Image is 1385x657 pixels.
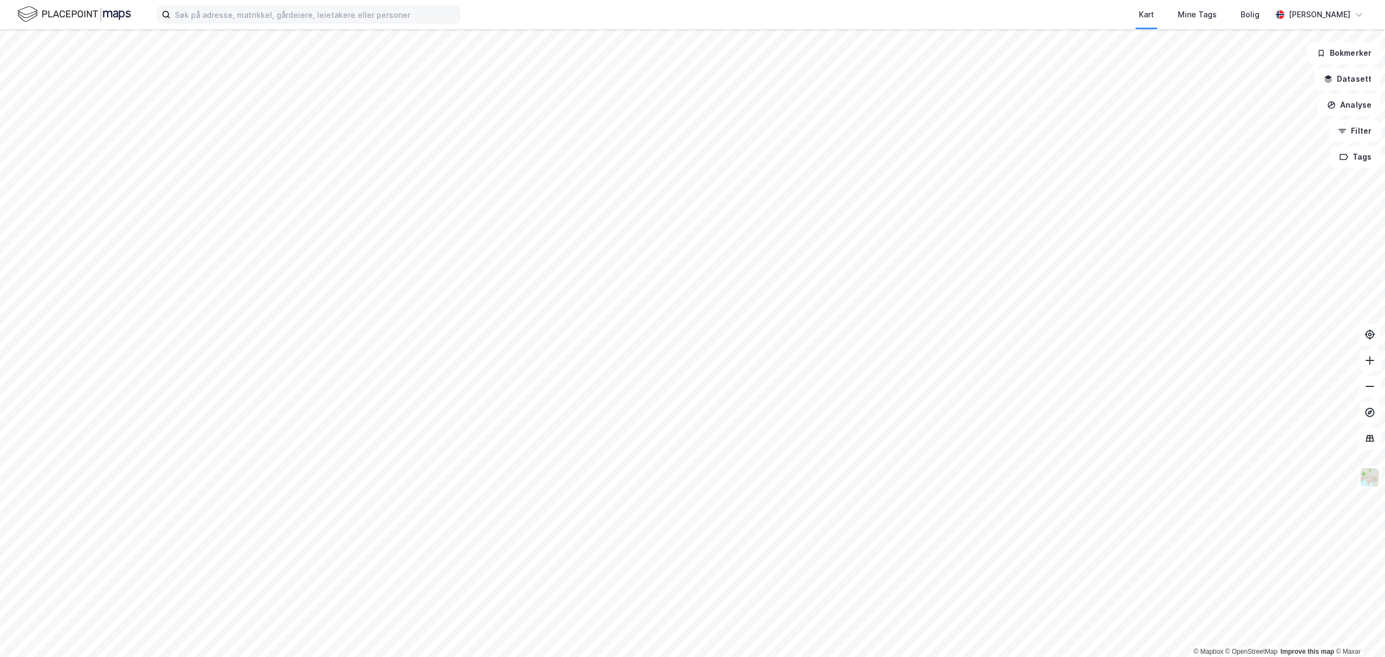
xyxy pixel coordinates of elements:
[1193,648,1223,655] a: Mapbox
[1281,648,1334,655] a: Improve this map
[1329,120,1381,142] button: Filter
[1225,648,1278,655] a: OpenStreetMap
[1318,94,1381,116] button: Analyse
[1139,8,1154,21] div: Kart
[1331,605,1385,657] iframe: Chat Widget
[17,5,131,24] img: logo.f888ab2527a4732fd821a326f86c7f29.svg
[1330,146,1381,168] button: Tags
[170,6,459,23] input: Søk på adresse, matrikkel, gårdeiere, leietakere eller personer
[1178,8,1217,21] div: Mine Tags
[1289,8,1350,21] div: [PERSON_NAME]
[1360,467,1380,488] img: Z
[1308,42,1381,64] button: Bokmerker
[1241,8,1259,21] div: Bolig
[1315,68,1381,90] button: Datasett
